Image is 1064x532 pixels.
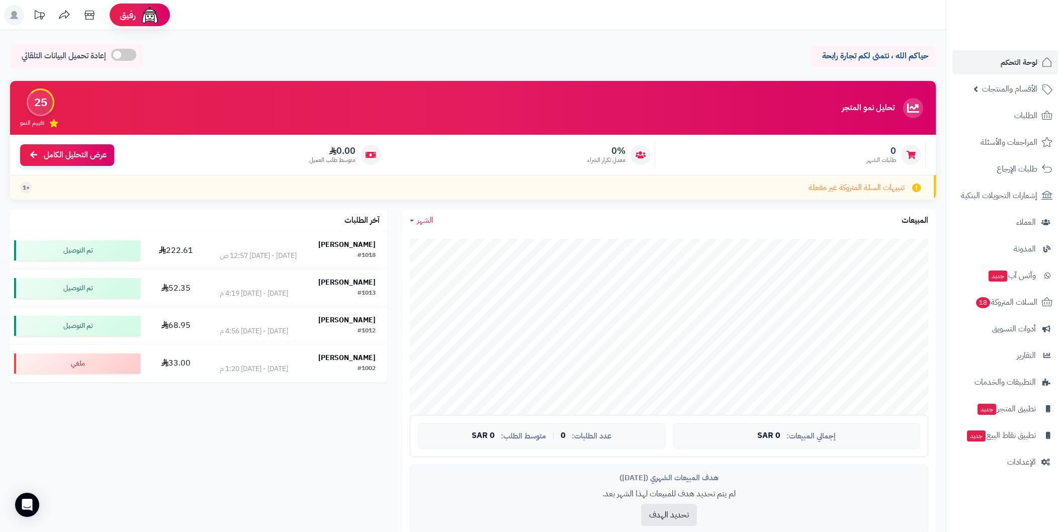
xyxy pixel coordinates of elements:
a: لوحة التحكم [952,50,1058,74]
h3: آخر الطلبات [344,216,380,225]
td: 222.61 [144,232,208,269]
strong: [PERSON_NAME] [318,315,376,325]
span: وآتس آب [988,269,1036,283]
span: أدوات التسويق [992,322,1036,336]
td: 52.35 [144,270,208,307]
span: السلات المتروكة [975,295,1037,309]
div: #1013 [358,289,376,299]
a: المدونة [952,237,1058,261]
a: طلبات الإرجاع [952,157,1058,181]
strong: [PERSON_NAME] [318,352,376,363]
a: التقارير [952,343,1058,368]
td: 33.00 [144,345,208,382]
div: #1002 [358,364,376,374]
span: الإعدادات [1007,455,1036,469]
span: إعادة تحميل البيانات التلقائي [22,50,106,62]
span: +1 [23,184,30,192]
span: إشعارات التحويلات البنكية [961,189,1037,203]
p: حياكم الله ، نتمنى لكم تجارة رابحة [818,50,928,62]
span: عرض التحليل الكامل [44,149,107,161]
span: رفيق [120,9,136,21]
a: التطبيقات والخدمات [952,370,1058,394]
button: تحديد الهدف [641,504,697,526]
a: وآتس آبجديد [952,263,1058,288]
a: تطبيق المتجرجديد [952,397,1058,421]
span: معدل تكرار الشراء [587,156,626,164]
span: تنبيهات السلة المتروكة غير مفعلة [809,182,905,194]
a: السلات المتروكة18 [952,290,1058,314]
div: ملغي [14,353,140,374]
a: المراجعات والأسئلة [952,130,1058,154]
a: الإعدادات [952,450,1058,474]
span: متوسط طلب العميل [309,156,356,164]
span: طلبات الشهر [867,156,896,164]
a: تحديثات المنصة [27,5,52,28]
span: الشهر [417,214,433,226]
a: تطبيق نقاط البيعجديد [952,423,1058,448]
span: العملاء [1016,215,1036,229]
div: Open Intercom Messenger [15,493,39,517]
span: 0 [561,431,566,440]
span: التقارير [1017,348,1036,363]
div: تم التوصيل [14,278,140,298]
span: متوسط الطلب: [501,432,546,440]
span: تقييم النمو [20,119,44,127]
div: [DATE] - [DATE] 4:56 م [220,326,288,336]
span: الأقسام والمنتجات [982,82,1037,96]
a: الشهر [410,215,433,226]
span: لوحة التحكم [1001,55,1037,69]
strong: [PERSON_NAME] [318,239,376,250]
a: أدوات التسويق [952,317,1058,341]
span: 0 SAR [472,431,495,440]
span: تطبيق المتجر [977,402,1036,416]
span: جديد [989,271,1007,282]
span: عدد الطلبات: [572,432,611,440]
span: 0 SAR [757,431,780,440]
span: 0.00 [309,145,356,156]
td: 68.95 [144,307,208,344]
a: الطلبات [952,104,1058,128]
strong: [PERSON_NAME] [318,277,376,288]
span: الطلبات [1014,109,1037,123]
div: تم التوصيل [14,316,140,336]
div: تم التوصيل [14,240,140,260]
span: 0 [867,145,896,156]
a: عرض التحليل الكامل [20,144,114,166]
h3: المبيعات [902,216,928,225]
h3: تحليل نمو المتجر [842,104,895,113]
span: إجمالي المبيعات: [786,432,836,440]
div: هدف المبيعات الشهري ([DATE]) [418,473,920,483]
a: العملاء [952,210,1058,234]
div: #1012 [358,326,376,336]
div: [DATE] - [DATE] 4:19 م [220,289,288,299]
span: جديد [967,430,986,441]
span: التطبيقات والخدمات [974,375,1036,389]
span: 18 [976,297,990,308]
img: logo-2.png [996,28,1054,49]
span: المراجعات والأسئلة [981,135,1037,149]
img: ai-face.png [140,5,160,25]
a: إشعارات التحويلات البنكية [952,184,1058,208]
span: | [552,432,555,439]
div: #1018 [358,251,376,261]
span: 0% [587,145,626,156]
div: [DATE] - [DATE] 1:20 م [220,364,288,374]
span: تطبيق نقاط البيع [966,428,1036,442]
p: لم يتم تحديد هدف للمبيعات لهذا الشهر بعد. [418,488,920,500]
div: [DATE] - [DATE] 12:57 ص [220,251,297,261]
span: طلبات الإرجاع [997,162,1037,176]
span: جديد [978,404,996,415]
span: المدونة [1014,242,1036,256]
